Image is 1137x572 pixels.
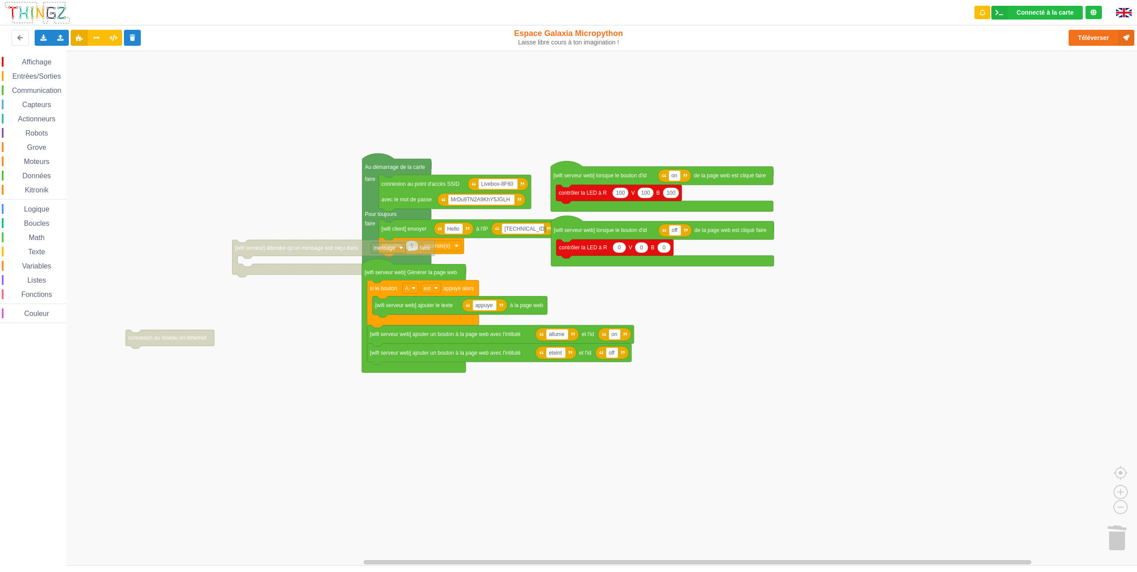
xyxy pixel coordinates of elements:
[656,190,660,196] text: B
[26,276,48,284] span: Listes
[468,28,670,46] div: Espace Galaxia Micropython
[24,186,50,194] span: Kitronik
[21,101,52,108] span: Capteurs
[694,172,766,179] text: de la page web est cliqué faire
[365,211,397,217] text: Pour toujours
[447,226,460,232] text: Hello
[23,310,51,317] span: Couleur
[235,245,358,251] text: [wifi serveur] attendre qu'un message soit reçu dans
[579,350,592,356] text: et l'id
[612,331,617,337] text: on
[695,227,767,233] text: de la page web est cliqué faire
[370,350,521,356] text: [wifi serveur web] ajouter un bouton à la page web avec l'intitulé
[672,227,678,233] text: off
[672,172,677,179] text: on
[382,226,426,232] text: [wifi client] envoyer
[405,285,409,291] text: A
[582,331,594,337] text: et l'id
[27,248,46,256] span: Texte
[651,244,654,251] text: B
[475,302,493,308] text: appuye
[23,205,51,213] span: Logique
[1017,9,1073,16] div: Connecté à la carte
[23,158,51,165] span: Moteurs
[443,285,474,291] text: appuyé alors
[505,226,546,232] text: [TECHNICAL_ID]
[1069,30,1134,46] button: Téléverser
[424,285,431,291] text: est
[365,269,457,275] text: [wifi serveur web] Générer la page web
[20,291,53,298] span: Fonctions
[11,87,63,94] span: Communication
[21,172,52,180] span: Données
[549,331,565,337] text: allume
[468,39,670,46] div: Laisse libre cours à ton imagination !
[616,190,625,196] text: 100
[618,244,621,251] text: 0
[409,245,430,251] text: puis faire
[382,196,432,203] text: avec le mot de passe
[365,220,376,227] text: faire
[510,302,543,308] text: à la page web
[451,196,510,203] text: MrDu9TN2A9KhY5JGLH
[21,262,53,270] span: Variables
[370,285,397,291] text: si le bouton
[559,190,607,196] text: contrôler la LED à R
[24,129,49,137] span: Robots
[549,350,562,356] text: eteint
[554,227,647,233] text: [wifi serveur web] lorsque le bouton d'id
[4,1,71,24] img: thingz_logo.png
[628,244,632,251] text: V
[631,190,635,196] text: V
[991,6,1083,20] div: Ta base fonctionne bien !
[481,181,513,187] text: Livebox-8F60
[609,350,615,356] text: off
[640,244,643,251] text: 0
[374,245,395,251] text: message
[28,234,46,241] span: Math
[11,72,62,80] span: Entrées/Sorties
[26,144,48,151] span: Grove
[424,243,450,249] text: seconde(s)
[663,244,666,251] text: 0
[365,176,376,182] text: faire
[476,226,488,232] text: à l'IP
[559,244,607,251] text: contrôler la LED à R
[365,164,425,170] text: Au démarrage de la carte
[375,302,453,308] text: [wifi serveur web] ajouter le texte
[641,190,650,196] text: 100
[16,115,57,123] span: Actionneurs
[382,181,460,187] text: connexion au point d'accès SSID
[370,331,521,337] text: [wifi serveur web] ajouter un bouton à la page web avec l'intitulé
[128,335,207,341] text: connexion au réseau en ethernet
[23,220,51,227] span: Boucles
[1085,6,1102,19] div: Tu es connecté au serveur de création de Thingz
[553,172,647,179] text: [wifi serveur web] lorsque le bouton d'id
[667,190,676,196] text: 100
[1116,8,1132,17] img: gb.png
[20,58,52,66] span: Affichage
